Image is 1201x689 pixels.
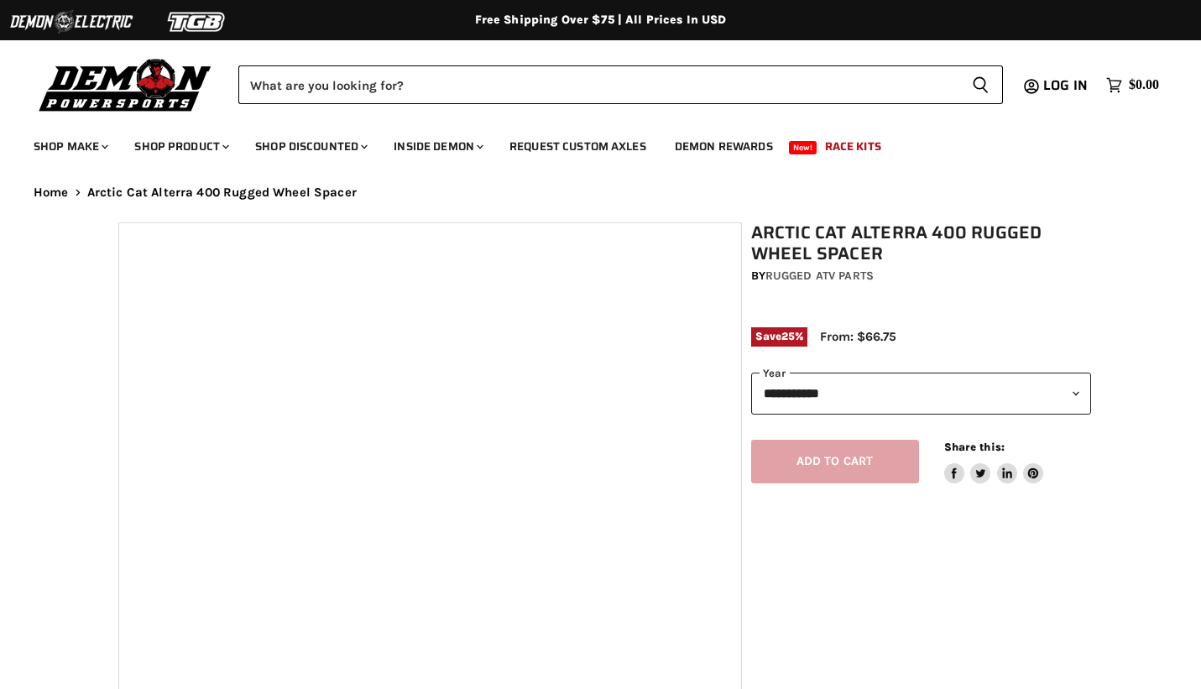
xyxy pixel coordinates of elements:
[944,441,1005,453] span: Share this:
[1036,78,1098,93] a: Log in
[820,329,896,344] span: From: $66.75
[751,327,808,346] span: Save %
[958,65,1003,104] button: Search
[381,129,493,164] a: Inside Demon
[812,129,894,164] a: Race Kits
[34,185,69,200] a: Home
[751,267,1091,285] div: by
[134,6,260,38] img: TGB Logo 2
[781,330,795,342] span: 25
[21,123,1155,164] ul: Main menu
[789,141,817,154] span: New!
[1043,75,1088,96] span: Log in
[944,440,1044,484] aside: Share this:
[238,65,958,104] input: Search
[87,185,357,200] span: Arctic Cat Alterra 400 Rugged Wheel Spacer
[243,129,378,164] a: Shop Discounted
[21,129,118,164] a: Shop Make
[662,129,786,164] a: Demon Rewards
[751,222,1091,264] h1: Arctic Cat Alterra 400 Rugged Wheel Spacer
[1129,77,1159,93] span: $0.00
[238,65,1003,104] form: Product
[34,55,217,114] img: Demon Powersports
[122,129,239,164] a: Shop Product
[751,373,1091,414] select: year
[497,129,659,164] a: Request Custom Axles
[765,269,874,283] a: Rugged ATV Parts
[1098,73,1167,97] a: $0.00
[8,6,134,38] img: Demon Electric Logo 2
